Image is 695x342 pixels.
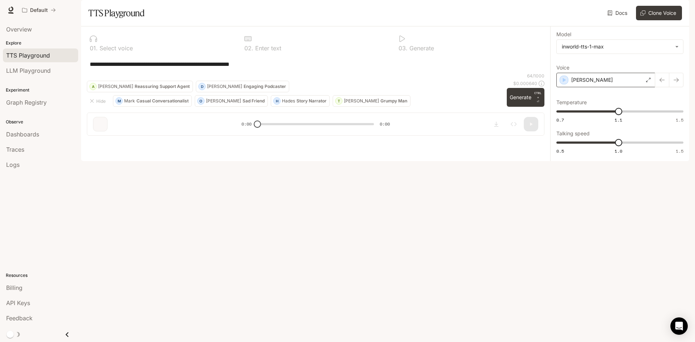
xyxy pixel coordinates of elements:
[98,84,133,89] p: [PERSON_NAME]
[90,81,96,92] div: A
[606,6,630,20] a: Docs
[527,73,544,79] p: 64 / 1000
[30,7,48,13] p: Default
[87,81,193,92] button: A[PERSON_NAME]Reassuring Support Agent
[88,6,144,20] h1: TTS Playground
[556,148,564,154] span: 0.5
[670,317,688,335] div: Open Intercom Messenger
[615,148,622,154] span: 1.0
[87,95,110,107] button: Hide
[199,81,205,92] div: D
[513,80,537,86] p: $ 0.000640
[207,84,242,89] p: [PERSON_NAME]
[556,117,564,123] span: 0.7
[336,95,342,107] div: T
[636,6,682,20] button: Clone Voice
[90,45,98,51] p: 0 1 .
[676,148,683,154] span: 1.5
[333,95,410,107] button: T[PERSON_NAME]Grumpy Man
[615,117,622,123] span: 1.1
[196,81,289,92] button: D[PERSON_NAME]Engaging Podcaster
[282,99,295,103] p: Hades
[124,99,135,103] p: Mark
[113,95,192,107] button: MMarkCasual Conversationalist
[135,84,190,89] p: Reassuring Support Agent
[344,99,379,103] p: [PERSON_NAME]
[98,45,133,51] p: Select voice
[534,91,542,104] p: ⏎
[206,99,241,103] p: [PERSON_NAME]
[534,91,542,100] p: CTRL +
[244,84,286,89] p: Engaging Podcaster
[116,95,122,107] div: M
[274,95,280,107] div: H
[399,45,408,51] p: 0 3 .
[507,88,544,107] button: GenerateCTRL +⏎
[19,3,59,17] button: All workspaces
[557,40,683,54] div: inworld-tts-1-max
[562,43,671,50] div: inworld-tts-1-max
[136,99,189,103] p: Casual Conversationalist
[556,100,587,105] p: Temperature
[408,45,434,51] p: Generate
[380,99,407,103] p: Grumpy Man
[243,99,265,103] p: Sad Friend
[198,95,204,107] div: O
[676,117,683,123] span: 1.5
[571,76,613,84] p: [PERSON_NAME]
[556,131,590,136] p: Talking speed
[556,65,569,70] p: Voice
[244,45,253,51] p: 0 2 .
[195,95,268,107] button: O[PERSON_NAME]Sad Friend
[556,32,571,37] p: Model
[271,95,330,107] button: HHadesStory Narrator
[253,45,281,51] p: Enter text
[296,99,327,103] p: Story Narrator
